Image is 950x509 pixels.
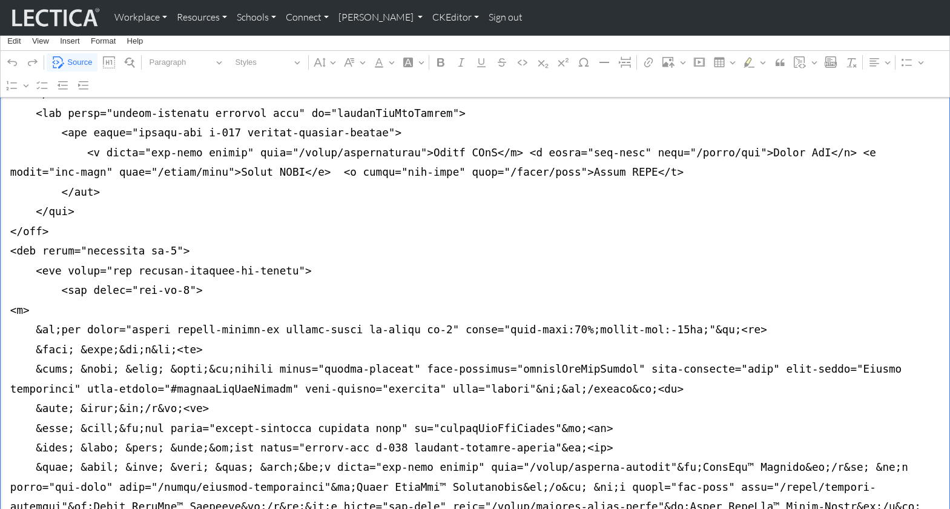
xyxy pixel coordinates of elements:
button: Source [47,53,97,72]
span: Source [67,55,92,70]
span: Help [127,37,143,45]
a: [PERSON_NAME] [334,5,427,30]
button: Paragraph, Heading [144,53,228,72]
button: Styles [230,53,306,72]
span: Edit [7,37,21,45]
span: Format [91,37,116,45]
a: CKEditor [427,5,484,30]
div: Editor toolbar [1,51,949,97]
span: View [32,37,49,45]
div: Editor menu bar [1,31,949,51]
span: Paragraph [149,55,212,70]
img: lecticalive [9,6,100,29]
a: Workplace [110,5,172,30]
a: Schools [232,5,281,30]
a: Resources [172,5,232,30]
span: Styles [235,55,290,70]
a: Connect [281,5,334,30]
span: Insert [60,37,80,45]
a: Sign out [484,5,527,30]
